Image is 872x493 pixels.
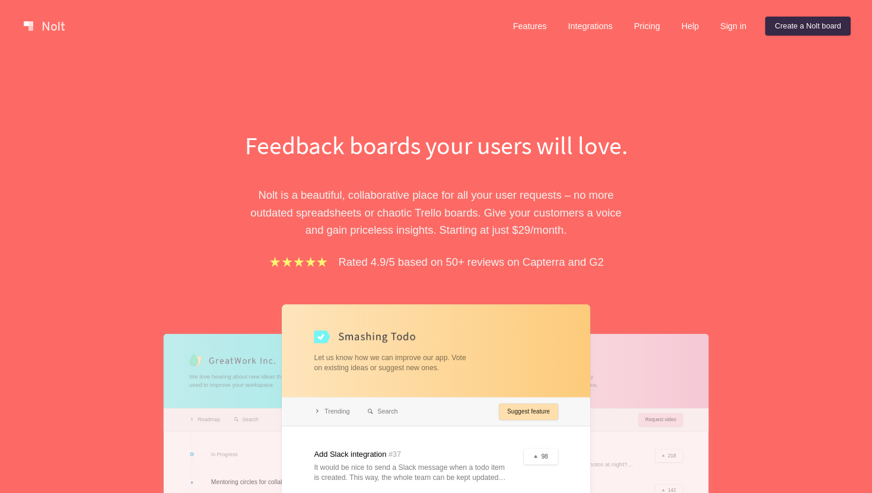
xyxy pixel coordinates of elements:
[504,17,556,36] a: Features
[672,17,709,36] a: Help
[765,17,851,36] a: Create a Nolt board
[558,17,622,36] a: Integrations
[268,255,329,269] img: stars.b067e34983.png
[625,17,670,36] a: Pricing
[711,17,756,36] a: Sign in
[339,253,604,271] p: Rated 4.9/5 based on 50+ reviews on Capterra and G2
[231,186,641,238] p: Nolt is a beautiful, collaborative place for all your user requests – no more outdated spreadshee...
[231,128,641,163] h1: Feedback boards your users will love.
